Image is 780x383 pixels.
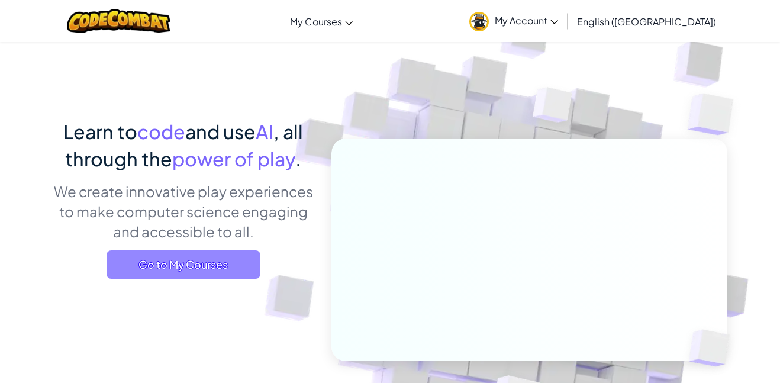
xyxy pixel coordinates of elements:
span: code [137,120,185,143]
a: My Courses [284,5,359,37]
a: Go to My Courses [107,250,260,279]
span: English ([GEOGRAPHIC_DATA]) [577,15,716,28]
img: avatar [469,12,489,31]
span: My Account [495,14,558,27]
span: Learn to [63,120,137,143]
p: We create innovative play experiences to make computer science engaging and accessible to all. [53,181,314,242]
a: My Account [463,2,564,40]
a: English ([GEOGRAPHIC_DATA]) [571,5,722,37]
span: . [295,147,301,170]
span: power of play [172,147,295,170]
img: Overlap cubes [511,64,596,152]
img: Overlap cubes [664,65,766,165]
span: AI [256,120,273,143]
img: CodeCombat logo [67,9,170,33]
span: and use [185,120,256,143]
span: My Courses [290,15,342,28]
